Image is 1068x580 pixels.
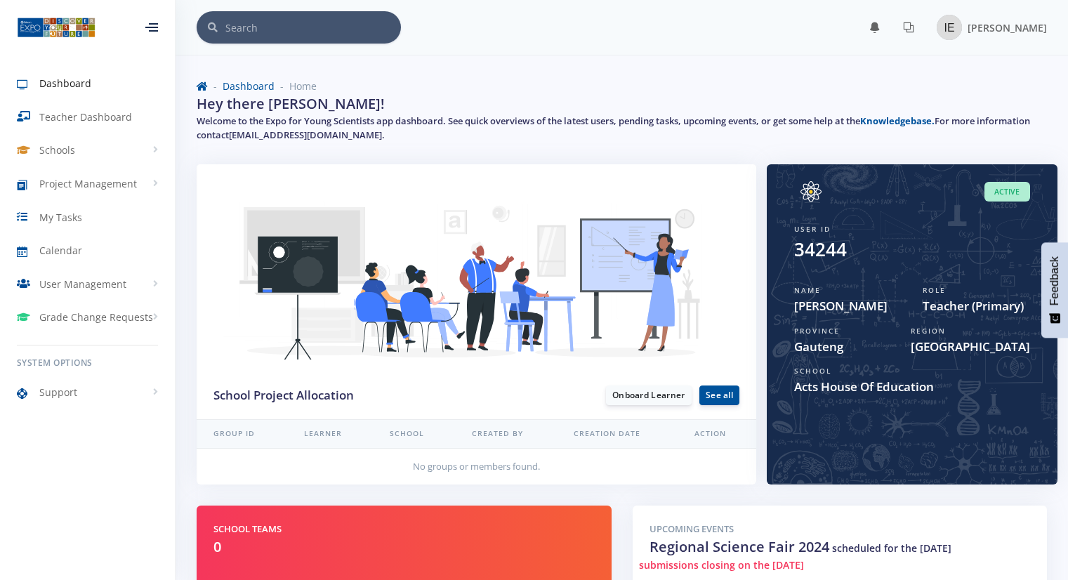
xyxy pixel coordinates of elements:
h5: School Teams [213,522,595,536]
img: Learner [203,178,750,385]
a: See all [699,385,739,405]
span: 0 [213,537,221,556]
span: Grade Change Requests [39,310,153,324]
th: Created By [455,420,558,449]
span: Project Management [39,176,137,191]
th: Creation Date [557,420,678,449]
div: 34244 [794,236,847,263]
th: Group ID [197,420,287,449]
span: School [794,366,831,376]
span: Dashboard [39,76,91,91]
a: [EMAIL_ADDRESS][DOMAIN_NAME] [229,128,382,141]
span: Regional Science Fair 2024 [650,537,829,556]
span: User ID [794,224,831,234]
span: Role [923,285,946,295]
button: Feedback - Show survey [1041,242,1068,338]
span: submissions closing on the [DATE] [639,558,804,572]
nav: breadcrumb [197,79,1047,93]
span: Support [39,385,77,400]
h2: Hey there [PERSON_NAME]! [197,93,385,114]
span: My Tasks [39,210,82,225]
li: Home [275,79,317,93]
span: Gauteng [794,338,890,356]
a: Image placeholder [PERSON_NAME] [925,12,1047,43]
span: Feedback [1048,256,1061,305]
td: No groups or members found. [197,448,756,485]
span: Region [911,326,946,336]
th: Action [678,420,756,449]
span: Schools [39,143,75,157]
h6: System Options [17,357,158,369]
span: [GEOGRAPHIC_DATA] [911,338,1030,356]
a: Knowledgebase. [860,114,935,127]
a: Dashboard [223,79,275,93]
span: Teacher (Primary) [923,297,1030,315]
img: Image placeholder [937,15,962,40]
span: Province [794,326,840,336]
th: School [373,420,455,449]
span: scheduled for the [DATE] [832,541,951,555]
span: Calendar [39,243,82,258]
img: ... [17,16,95,39]
img: Image placeholder [794,181,828,202]
h5: Upcoming Events [650,522,1031,536]
span: Active [984,182,1030,202]
h5: Welcome to the Expo for Young Scientists app dashboard. See quick overviews of the latest users, ... [197,114,1047,142]
span: Teacher Dashboard [39,110,132,124]
span: Name [794,285,821,295]
th: Learner [287,420,374,449]
input: Search [225,11,401,44]
span: [PERSON_NAME] [968,21,1047,34]
span: User Management [39,277,126,291]
span: Acts House Of Education [794,378,1030,396]
a: Onboard Learner [606,385,692,405]
span: [PERSON_NAME] [794,297,902,315]
h3: School Project Allocation [213,386,466,404]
